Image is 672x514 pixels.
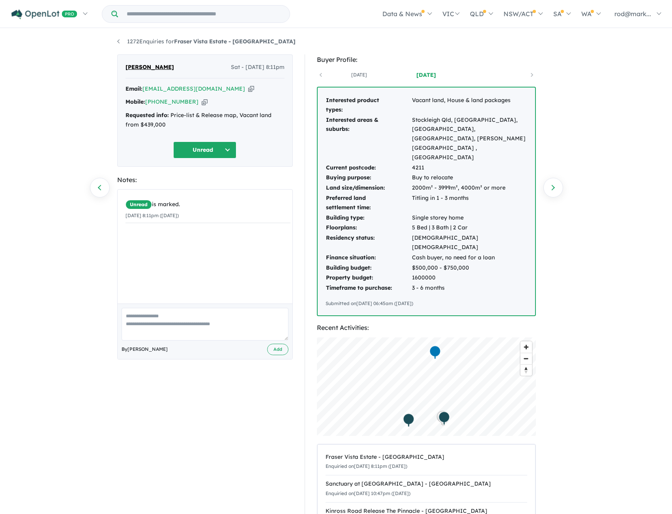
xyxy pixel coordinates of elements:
span: By [PERSON_NAME] [122,345,168,353]
div: Map marker [429,345,441,360]
div: is marked. [125,200,290,209]
div: Buyer Profile: [317,54,536,65]
span: Sat - [DATE] 8:11pm [231,63,285,72]
td: Buy to relocate [412,173,527,183]
td: Cash buyer, no need for a loan [412,253,527,263]
a: [DATE] [393,71,460,79]
span: [PERSON_NAME] [125,63,174,72]
td: Buying purpose: [326,173,412,183]
button: Unread [173,142,236,158]
td: Building type: [326,213,412,223]
a: [PHONE_NUMBER] [145,98,198,105]
small: [DATE] 8:11pm ([DATE]) [125,212,179,218]
button: Reset bearing to north [520,364,532,376]
a: Sanctuary at [GEOGRAPHIC_DATA] - [GEOGRAPHIC_DATA]Enquiried on[DATE] 10:47pm ([DATE]) [326,475,527,503]
td: Stockleigh Qld, [GEOGRAPHIC_DATA], [GEOGRAPHIC_DATA], [GEOGRAPHIC_DATA], [PERSON_NAME][GEOGRAPHIC... [412,115,527,163]
div: Price-list & Release map, Vacant land from $439,000 [125,111,285,130]
strong: Fraser Vista Estate - [GEOGRAPHIC_DATA] [174,38,296,45]
div: Map marker [438,412,449,426]
a: Fraser Vista Estate - [GEOGRAPHIC_DATA]Enquiried on[DATE] 8:11pm ([DATE]) [326,449,527,476]
td: [DEMOGRAPHIC_DATA] [DEMOGRAPHIC_DATA] [412,233,527,253]
td: Timeframe to purchase: [326,283,412,293]
td: Interested areas & suburbs: [326,115,412,163]
td: Floorplans: [326,223,412,233]
td: 2000m² - 3999m², 4000m² or more [412,183,527,193]
img: Openlot PRO Logo White [11,9,77,19]
div: Sanctuary at [GEOGRAPHIC_DATA] - [GEOGRAPHIC_DATA] [326,479,527,489]
td: Residency status: [326,233,412,253]
td: 1600000 [412,273,527,283]
td: Property budget: [326,273,412,283]
td: 5 Bed | 3 Bath | 2 Car [412,223,527,233]
td: Current postcode: [326,163,412,173]
a: 1272Enquiries forFraser Vista Estate - [GEOGRAPHIC_DATA] [117,38,296,45]
div: Notes: [117,175,293,185]
span: Reset bearing to north [520,365,532,376]
td: Single storey home [412,213,527,223]
button: Copy [202,98,208,106]
div: Submitted on [DATE] 06:45am ([DATE]) [326,300,527,307]
button: Zoom out [520,353,532,364]
canvas: Map [317,337,536,436]
div: Map marker [438,411,450,426]
div: Map marker [436,411,448,425]
div: Fraser Vista Estate - [GEOGRAPHIC_DATA] [326,453,527,462]
input: Try estate name, suburb, builder or developer [120,6,288,22]
span: Unread [125,200,152,209]
a: [DATE] [326,71,393,79]
div: Recent Activities: [317,322,536,333]
button: Zoom in [520,341,532,353]
button: Add [267,344,288,355]
td: Building budget: [326,263,412,273]
td: Interested product types: [326,95,412,115]
small: Enquiried on [DATE] 10:47pm ([DATE]) [326,490,410,496]
button: Copy [248,85,254,93]
nav: breadcrumb [117,37,555,47]
small: Enquiried on [DATE] 8:11pm ([DATE]) [326,463,407,469]
td: 3 - 6 months [412,283,527,293]
div: Map marker [402,413,414,428]
td: Titling in 1 - 3 months [412,193,527,213]
td: Preferred land settlement time: [326,193,412,213]
td: Finance situation: [326,253,412,263]
strong: Mobile: [125,98,145,105]
td: $500,000 - $750,000 [412,263,527,273]
td: Vacant land, House & land packages [412,95,527,115]
strong: Requested info: [125,112,169,119]
td: Land size/dimension: [326,183,412,193]
strong: Email: [125,85,142,92]
span: rod@mark... [614,10,651,18]
a: [EMAIL_ADDRESS][DOMAIN_NAME] [142,85,245,92]
td: 4211 [412,163,527,173]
